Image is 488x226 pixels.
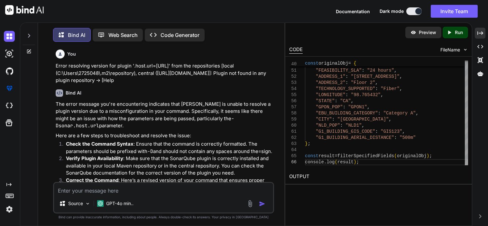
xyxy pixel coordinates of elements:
img: darkAi-studio [4,48,15,59]
span: : [378,111,381,116]
span: "GIS123" [381,129,402,134]
div: CODE [289,46,303,54]
span: : [345,74,348,79]
span: { [354,61,356,66]
button: Invite Team [431,5,478,18]
span: : [340,123,343,128]
span: , [351,98,354,104]
span: : [394,135,397,140]
p: Bind can provide inaccurate information, including about people. Always double-check its answers.... [53,215,274,220]
span: ( [394,153,397,158]
div: 53 [289,80,297,86]
p: : Here’s a revised version of your command that ensures proper syntax: [66,177,273,191]
span: "500m" [400,135,416,140]
span: : [345,92,348,97]
span: const [305,153,318,158]
strong: Correct the Command [66,177,118,183]
p: GPT-4o min.. [106,200,134,207]
span: : [362,68,364,73]
p: Here are a few steps to troubleshoot and resolve the issue: [56,132,273,140]
span: "GPON_POP" [316,104,343,110]
span: ; [308,141,310,146]
span: "TECHNOLOGY_SUPPORTED" [316,86,375,91]
span: ( [335,159,337,165]
span: : [345,80,348,85]
span: : [335,98,337,104]
div: 65 [289,153,297,159]
div: 56 [289,98,297,104]
span: const [305,61,318,66]
span: "STATE" [316,98,335,104]
span: "FEASIBILITY_SLA" [316,68,362,73]
span: "G1_BUILDING_AERIAL_DISTANCE" [316,135,394,140]
span: : [343,104,345,110]
span: "Floor 2" [351,80,375,85]
img: githubDark [4,66,15,77]
div: 61 [289,129,297,135]
span: , [375,80,378,85]
p: Error resolving version for plugin '.host.url=[URL]' from the repositories [local (C:\Users\27250... [56,62,273,84]
h6: You [67,51,76,57]
span: log [327,159,335,165]
div: 58 [289,110,297,116]
span: : [343,62,345,67]
span: , [367,104,370,110]
span: ; [356,159,359,165]
span: "G1_BUILDING_GIS_CODE" [316,129,375,134]
span: "CITY" [316,117,332,122]
div: 66 [289,159,297,165]
span: originalObj [318,61,348,66]
span: "[STREET_ADDRESS]" [351,74,400,79]
p: Web Search [108,31,138,39]
span: : [375,129,378,134]
img: Pick Models [85,201,90,206]
img: icon [259,201,265,207]
strong: Check the Command Syntax [66,141,134,147]
div: 57 [289,104,297,110]
span: , [362,123,364,128]
span: filterSpecifiedFields [337,153,394,158]
img: attachment [246,200,254,207]
div: 52 [289,74,297,80]
span: "Fiber" [381,86,400,91]
div: 54 [289,86,297,92]
span: , [394,68,397,73]
span: "LATITUDE" [316,62,343,67]
span: originalObj [397,153,427,158]
span: Documentation [336,9,370,14]
p: Source [68,200,83,207]
span: console [305,159,324,165]
span: . [324,159,327,165]
span: result [337,159,354,165]
p: Code Generator [161,31,199,39]
span: "[GEOGRAPHIC_DATA]" [337,117,389,122]
img: chevron down [463,47,468,52]
span: "NLD1" [345,123,362,128]
img: Bind AI [5,5,44,15]
span: result [318,153,335,158]
img: preview [410,30,416,35]
p: Preview [419,29,436,36]
span: 40 [289,61,297,67]
span: , [381,92,383,97]
code: = [258,148,261,155]
span: ; [429,153,432,158]
span: "98.765432" [351,92,381,97]
div: 63 [289,141,297,147]
div: 51 [289,68,297,74]
p: Bind AI [68,31,85,39]
span: , [400,86,402,91]
span: "CA" [340,98,351,104]
code: -D [147,148,153,155]
img: premium [4,83,15,94]
strong: Verify Plugin Availability [66,155,123,161]
p: Run [455,29,463,36]
span: = [348,61,351,66]
p: The error message you're encountering indicates that [PERSON_NAME] is unable to resolve a plugin ... [56,101,273,130]
span: "24 hours" [367,68,394,73]
span: , [402,129,405,134]
span: : [332,117,335,122]
div: 62 [289,135,297,141]
img: GPT-4o mini [97,200,104,207]
img: cloudideIcon [4,100,15,111]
